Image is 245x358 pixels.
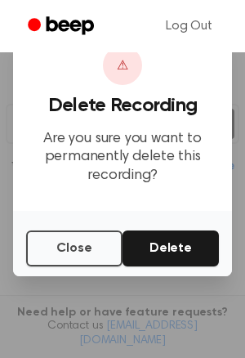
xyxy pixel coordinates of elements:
div: ⚠ [103,46,142,85]
a: Log Out [149,7,229,46]
h3: Delete Recording [26,95,219,117]
button: Delete [122,230,219,266]
button: Close [26,230,122,266]
p: Are you sure you want to permanently delete this recording? [26,130,219,186]
a: Beep [16,11,109,43]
